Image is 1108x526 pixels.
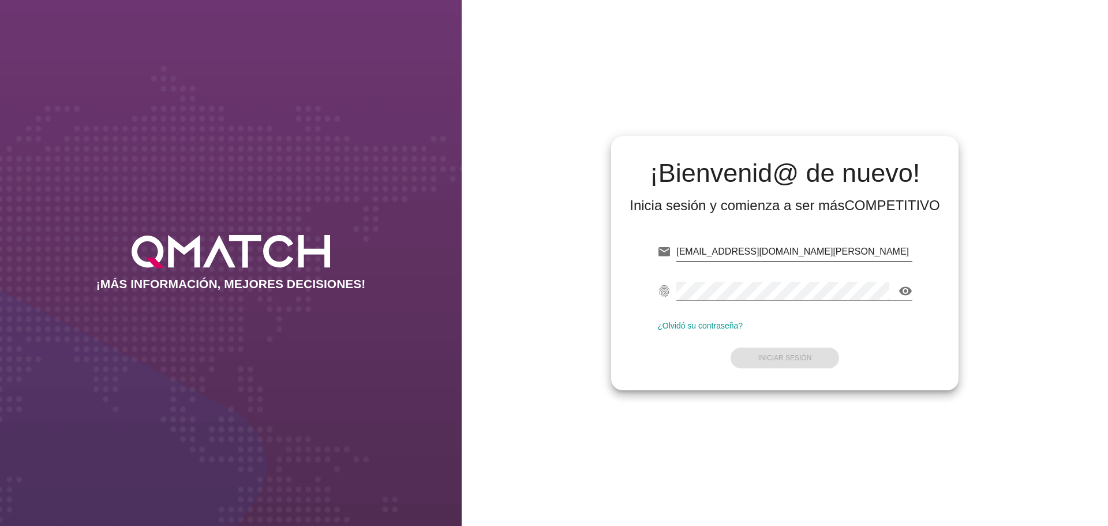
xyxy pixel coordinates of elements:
strong: COMPETITIVO [844,197,939,213]
div: Inicia sesión y comienza a ser más [630,196,940,215]
h2: ¡Bienvenid@ de nuevo! [630,159,940,187]
input: E-mail [676,243,912,261]
i: email [657,245,671,259]
i: fingerprint [657,284,671,298]
i: visibility [899,284,912,298]
a: ¿Olvidó su contraseña? [657,321,743,330]
h2: ¡MÁS INFORMACIÓN, MEJORES DECISIONES! [96,277,366,291]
